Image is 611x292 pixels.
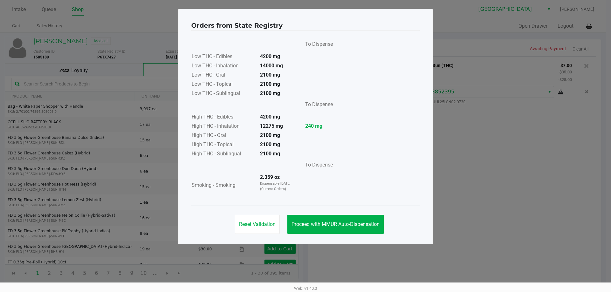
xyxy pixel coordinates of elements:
[294,286,317,291] span: Web: v1.40.0
[191,140,255,150] td: High THC - Topical
[291,221,380,227] span: Proceed with MMUR Auto-Dispensation
[191,113,255,122] td: High THC - Edibles
[260,141,280,147] strong: 2100 mg
[191,89,255,98] td: Low THC - Sublingual
[260,53,280,59] strong: 4200 mg
[191,131,255,140] td: High THC - Oral
[260,81,280,87] strong: 2100 mg
[300,159,333,173] td: To Dispense
[260,181,294,192] p: Dispensable [DATE] (Current Orders)
[260,151,280,157] strong: 2100 mg
[260,174,280,180] strong: 2.359 oz
[300,98,333,113] td: To Dispense
[260,132,280,138] strong: 2100 mg
[191,52,255,62] td: Low THC - Edibles
[235,215,280,234] button: Reset Validation
[305,122,333,130] strong: 240 mg
[191,71,255,80] td: Low THC - Oral
[191,122,255,131] td: High THC - Inhalation
[239,221,276,227] span: Reset Validation
[260,114,280,120] strong: 4200 mg
[191,173,255,198] td: Smoking - Smoking
[191,80,255,89] td: Low THC - Topical
[260,123,283,129] strong: 12275 mg
[260,63,283,69] strong: 14000 mg
[260,72,280,78] strong: 2100 mg
[300,38,333,52] td: To Dispense
[191,21,283,30] h4: Orders from State Registry
[191,62,255,71] td: Low THC - Inhalation
[287,215,384,234] button: Proceed with MMUR Auto-Dispensation
[191,150,255,159] td: High THC - Sublingual
[260,90,280,96] strong: 2100 mg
